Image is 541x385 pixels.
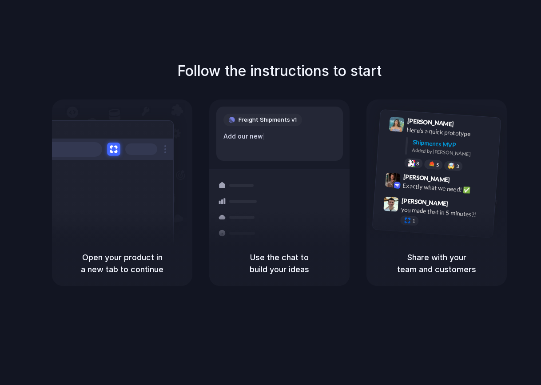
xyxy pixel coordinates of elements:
[412,138,494,152] div: Shipments MVP
[457,120,475,131] span: 9:41 AM
[177,60,382,82] h1: Follow the instructions to start
[239,115,297,124] span: Freight Shipments v1
[407,116,454,129] span: [PERSON_NAME]
[412,147,493,159] div: Added by [PERSON_NAME]
[401,205,489,220] div: you made that in 5 minutes?!
[451,200,469,210] span: 9:47 AM
[406,125,495,140] div: Here's a quick prototype
[63,251,182,275] h5: Open your product in a new tab to continue
[416,161,419,166] span: 8
[403,172,450,185] span: [PERSON_NAME]
[453,176,471,187] span: 9:42 AM
[263,133,265,140] span: |
[377,251,496,275] h5: Share with your team and customers
[412,218,415,223] span: 1
[220,251,339,275] h5: Use the chat to build your ideas
[436,163,439,167] span: 5
[223,131,336,141] div: Add our new
[402,181,491,196] div: Exactly what we need! ✅
[402,196,449,209] span: [PERSON_NAME]
[456,164,459,169] span: 3
[448,163,455,169] div: 🤯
